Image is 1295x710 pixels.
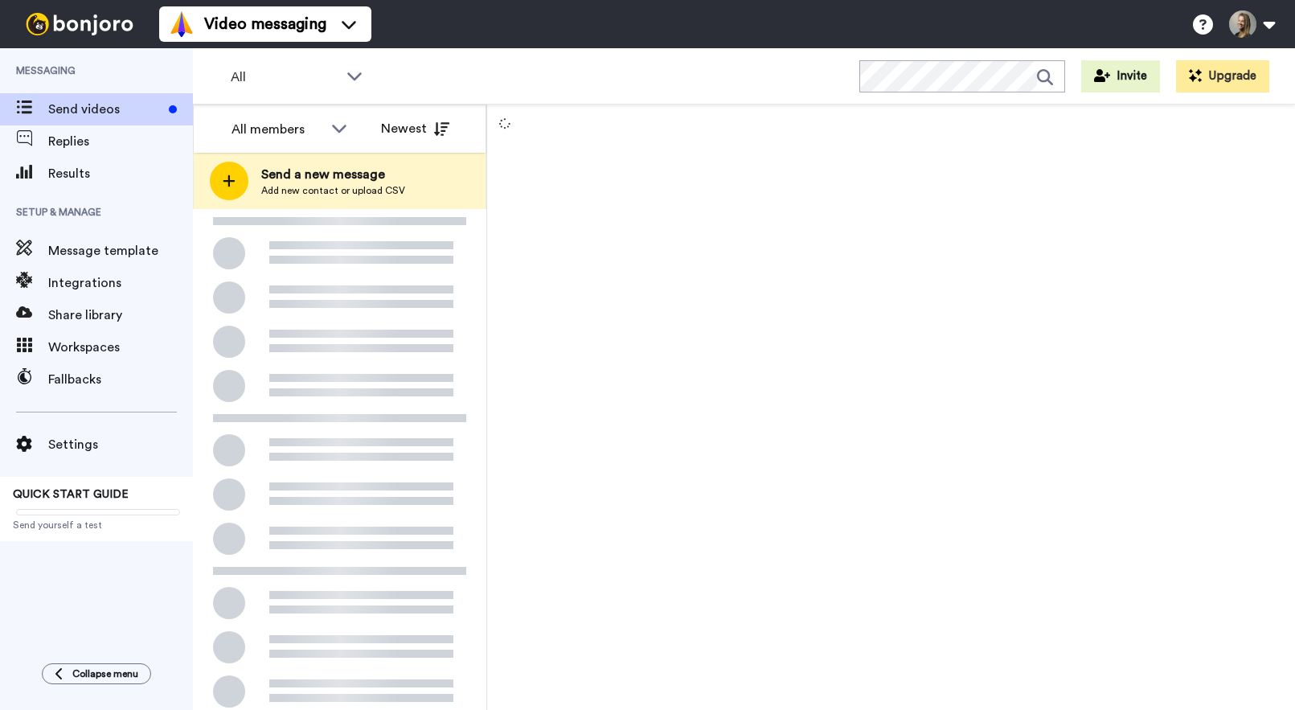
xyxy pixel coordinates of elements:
span: Workspaces [48,338,193,357]
span: Integrations [48,273,193,293]
span: Collapse menu [72,667,138,680]
button: Invite [1081,60,1160,92]
div: All members [232,120,323,139]
span: Replies [48,132,193,151]
img: vm-color.svg [169,11,195,37]
span: Send a new message [261,165,405,184]
span: Send yourself a test [13,519,180,531]
span: QUICK START GUIDE [13,489,129,500]
button: Upgrade [1176,60,1269,92]
span: Add new contact or upload CSV [261,184,405,197]
img: bj-logo-header-white.svg [19,13,140,35]
button: Collapse menu [42,663,151,684]
span: Results [48,164,193,183]
span: All [231,68,338,87]
span: Fallbacks [48,370,193,389]
span: Share library [48,306,193,325]
button: Newest [369,113,461,145]
span: Settings [48,435,193,454]
span: Video messaging [204,13,326,35]
span: Send videos [48,100,162,119]
span: Message template [48,241,193,261]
